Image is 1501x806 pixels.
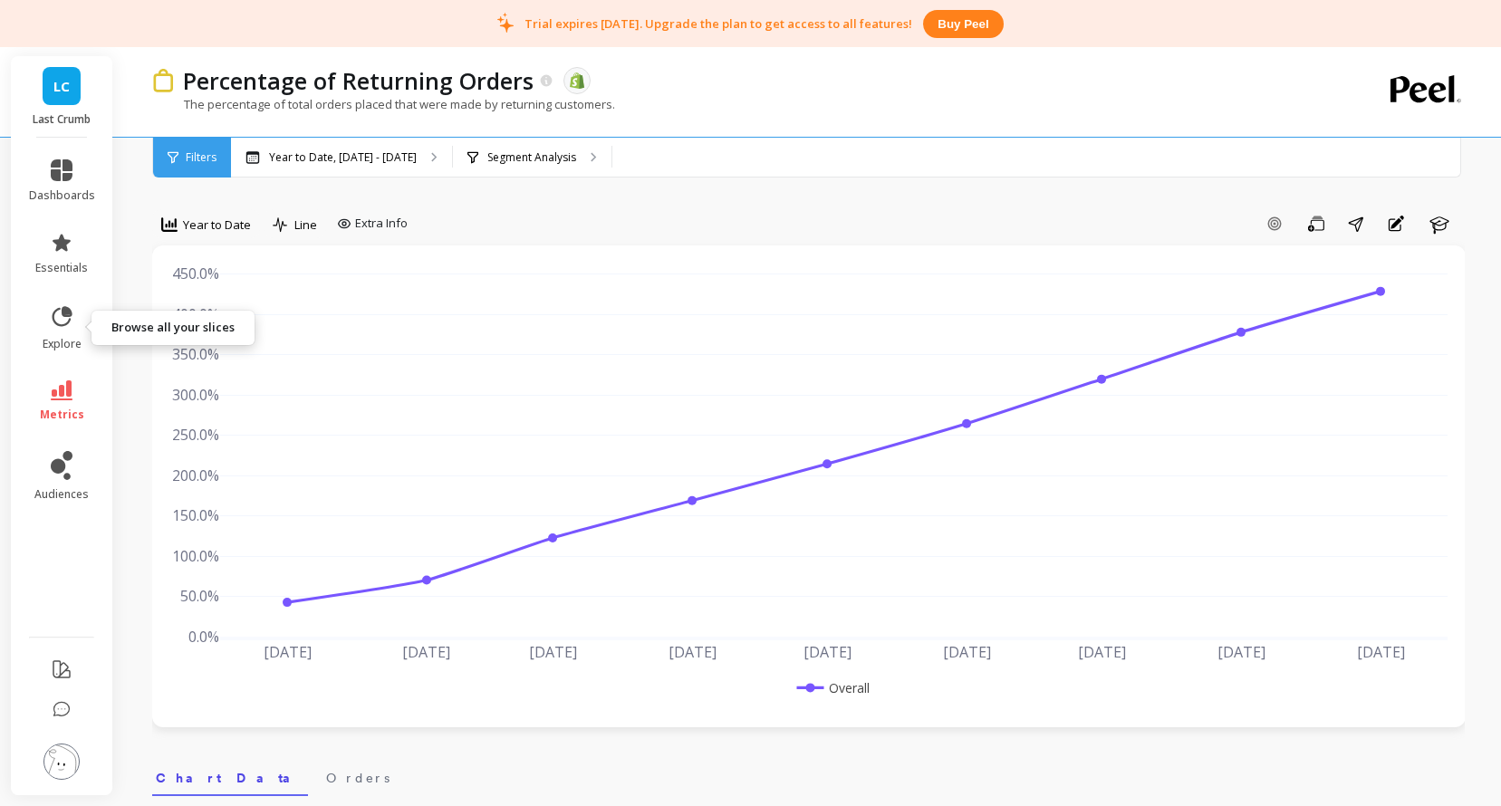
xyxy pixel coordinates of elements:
img: profile picture [43,744,80,780]
button: Buy peel [923,10,1003,38]
img: api.shopify.svg [569,72,585,89]
span: explore [43,337,82,351]
span: Filters [186,150,216,165]
span: metrics [40,408,84,422]
span: essentials [35,261,88,275]
span: audiences [34,487,89,502]
span: Chart Data [156,769,304,787]
span: Year to Date [183,216,251,234]
p: Last Crumb [29,112,95,127]
span: Line [294,216,317,234]
span: dashboards [29,188,95,203]
p: The percentage of total orders placed that were made by returning customers. [152,96,615,112]
p: Percentage of Returning Orders [183,65,534,96]
span: Extra Info [355,215,408,233]
span: Orders [326,769,390,787]
nav: Tabs [152,754,1465,796]
p: Trial expires [DATE]. Upgrade the plan to get access to all features! [524,15,912,32]
span: LC [53,76,70,97]
p: Year to Date, [DATE] - [DATE] [269,150,417,165]
img: header icon [152,69,174,91]
p: Segment Analysis [487,150,576,165]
